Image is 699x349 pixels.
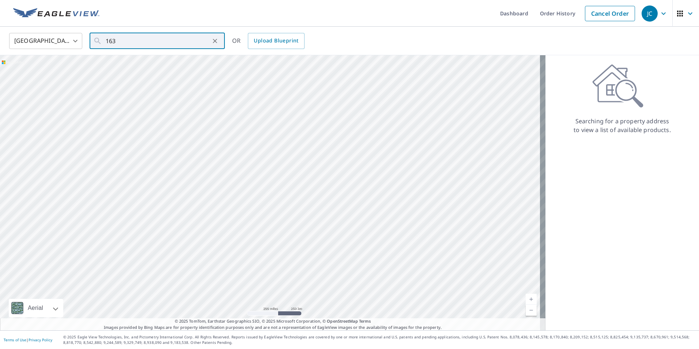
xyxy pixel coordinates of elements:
div: [GEOGRAPHIC_DATA] [9,31,82,51]
img: EV Logo [13,8,99,19]
span: Upload Blueprint [254,36,298,45]
p: | [4,338,52,342]
a: Terms [359,318,371,324]
div: Aerial [26,299,45,317]
a: Privacy Policy [29,337,52,342]
a: Current Level 5, Zoom Out [526,305,537,316]
p: © 2025 Eagle View Technologies, Inc. and Pictometry International Corp. All Rights Reserved. Repo... [63,334,695,345]
a: Cancel Order [585,6,635,21]
div: JC [642,5,658,22]
a: OpenStreetMap [327,318,358,324]
a: Terms of Use [4,337,26,342]
input: Search by address or latitude-longitude [106,31,210,51]
div: Aerial [9,299,63,317]
button: Clear [210,36,220,46]
div: OR [232,33,305,49]
a: Current Level 5, Zoom In [526,294,537,305]
p: Searching for a property address to view a list of available products. [573,117,671,134]
a: Upload Blueprint [248,33,304,49]
span: © 2025 TomTom, Earthstar Geographics SIO, © 2025 Microsoft Corporation, © [175,318,371,324]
